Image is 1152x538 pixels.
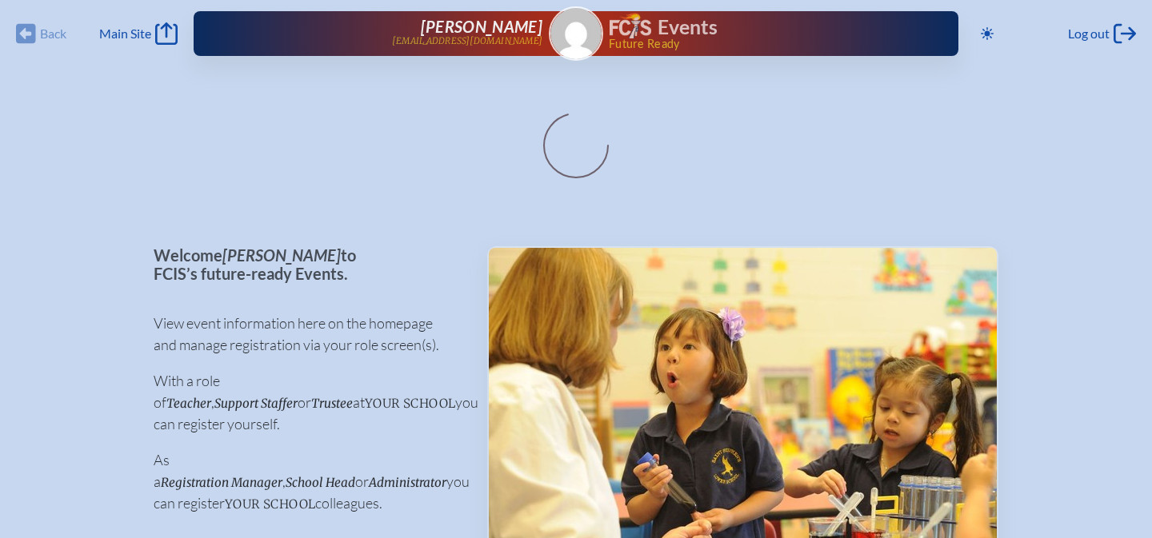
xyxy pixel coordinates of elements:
span: Teacher [166,396,211,411]
p: View event information here on the homepage and manage registration via your role screen(s). [154,313,462,356]
span: [PERSON_NAME] [222,245,341,265]
a: Gravatar [549,6,603,61]
span: Log out [1068,26,1110,42]
img: Gravatar [550,8,602,59]
span: Support Staffer [214,396,298,411]
span: [PERSON_NAME] [421,17,542,36]
a: [PERSON_NAME][EMAIL_ADDRESS][DOMAIN_NAME] [245,18,542,50]
span: your school [225,496,315,512]
p: Welcome to FCIS’s future-ready Events. [154,246,462,282]
span: Future Ready [609,38,907,50]
div: FCIS Events — Future ready [610,13,907,50]
span: your school [365,396,455,411]
span: Trustee [311,396,353,411]
p: With a role of , or at you can register yourself. [154,370,462,435]
p: [EMAIL_ADDRESS][DOMAIN_NAME] [392,36,542,46]
span: Main Site [99,26,151,42]
span: School Head [286,475,355,490]
span: Administrator [369,475,446,490]
span: Registration Manager [161,475,282,490]
p: As a , or you can register colleagues. [154,449,462,514]
a: Main Site [99,22,178,45]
